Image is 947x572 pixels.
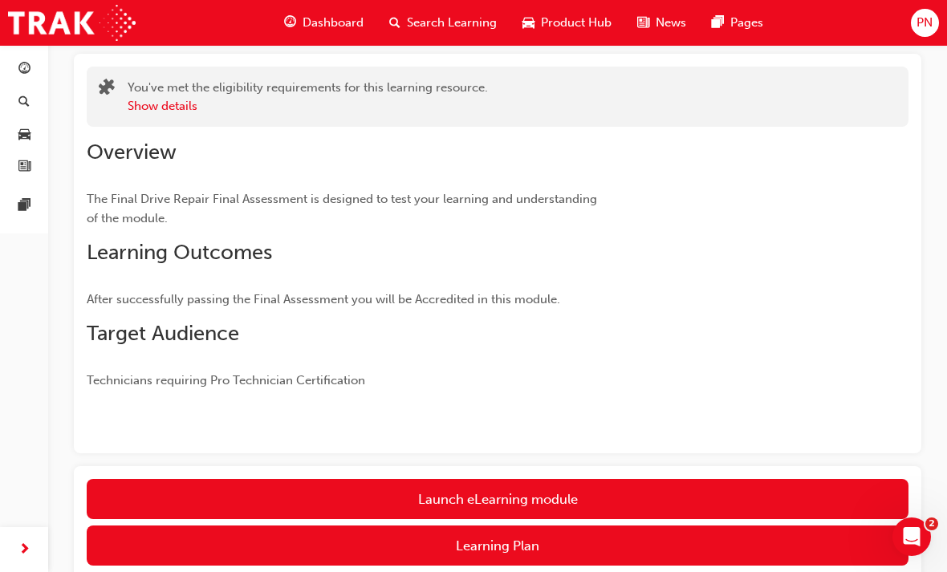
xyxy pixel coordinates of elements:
span: Dashboard [303,14,364,32]
span: news-icon [18,160,30,175]
span: pages-icon [18,199,30,213]
span: pages-icon [712,13,724,33]
span: search-icon [18,95,30,110]
span: PN [917,14,933,32]
span: News [656,14,686,32]
a: car-iconProduct Hub [510,6,624,39]
span: car-icon [522,13,534,33]
img: Trak [8,5,136,41]
a: search-iconSearch Learning [376,6,510,39]
button: Show details [128,97,197,116]
span: puzzle-icon [99,80,115,99]
span: Overview [87,140,177,164]
span: Search Learning [407,14,497,32]
span: Learning Outcomes [87,240,272,265]
span: car-icon [18,128,30,142]
span: The Final Drive Repair Final Assessment is designed to test your learning and understanding of th... [87,192,600,225]
iframe: Intercom live chat [892,517,931,556]
a: pages-iconPages [699,6,776,39]
span: search-icon [389,13,400,33]
span: Target Audience [87,321,239,346]
span: guage-icon [18,63,30,77]
span: Pages [730,14,763,32]
span: guage-icon [284,13,296,33]
div: You've met the eligibility requirements for this learning resource. [128,79,488,115]
button: Learning Plan [87,525,908,566]
a: news-iconNews [624,6,699,39]
span: After successfully passing the Final Assessment you will be Accredited in this module. [87,292,560,306]
span: Technicians requiring Pro Technician Certification [87,373,365,387]
span: next-icon [18,540,30,560]
a: guage-iconDashboard [271,6,376,39]
span: 2 [925,517,938,530]
button: PN [911,9,939,37]
a: Launch eLearning module [87,479,908,519]
span: Product Hub [541,14,612,32]
span: news-icon [637,13,649,33]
